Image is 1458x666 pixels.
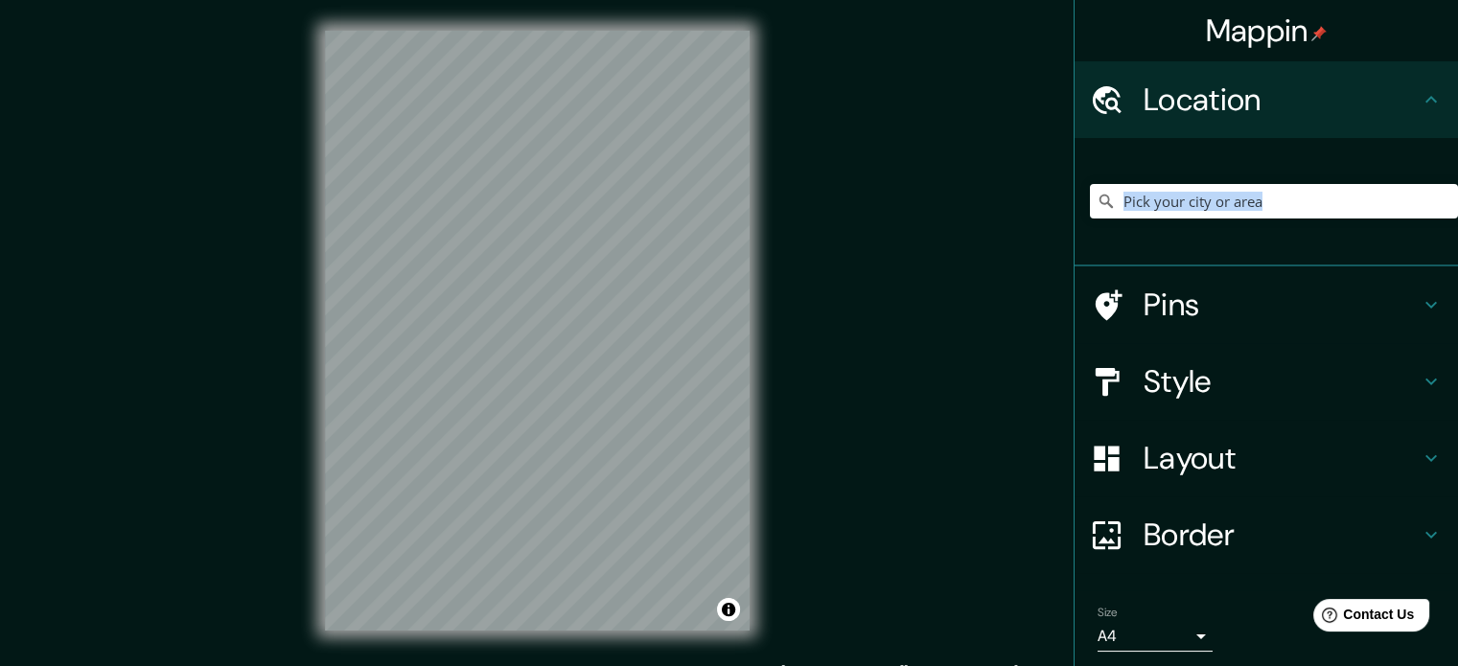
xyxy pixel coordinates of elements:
h4: Style [1144,362,1420,401]
div: Pins [1075,266,1458,343]
div: A4 [1098,621,1213,652]
div: Location [1075,61,1458,138]
div: Layout [1075,420,1458,496]
h4: Mappin [1206,11,1328,50]
div: Border [1075,496,1458,573]
div: Style [1075,343,1458,420]
label: Size [1098,605,1118,621]
h4: Location [1144,80,1420,119]
h4: Border [1144,516,1420,554]
iframe: Help widget launcher [1287,591,1437,645]
img: pin-icon.png [1311,26,1327,41]
canvas: Map [325,31,750,631]
button: Toggle attribution [717,598,740,621]
input: Pick your city or area [1090,184,1458,218]
h4: Layout [1144,439,1420,477]
h4: Pins [1144,286,1420,324]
